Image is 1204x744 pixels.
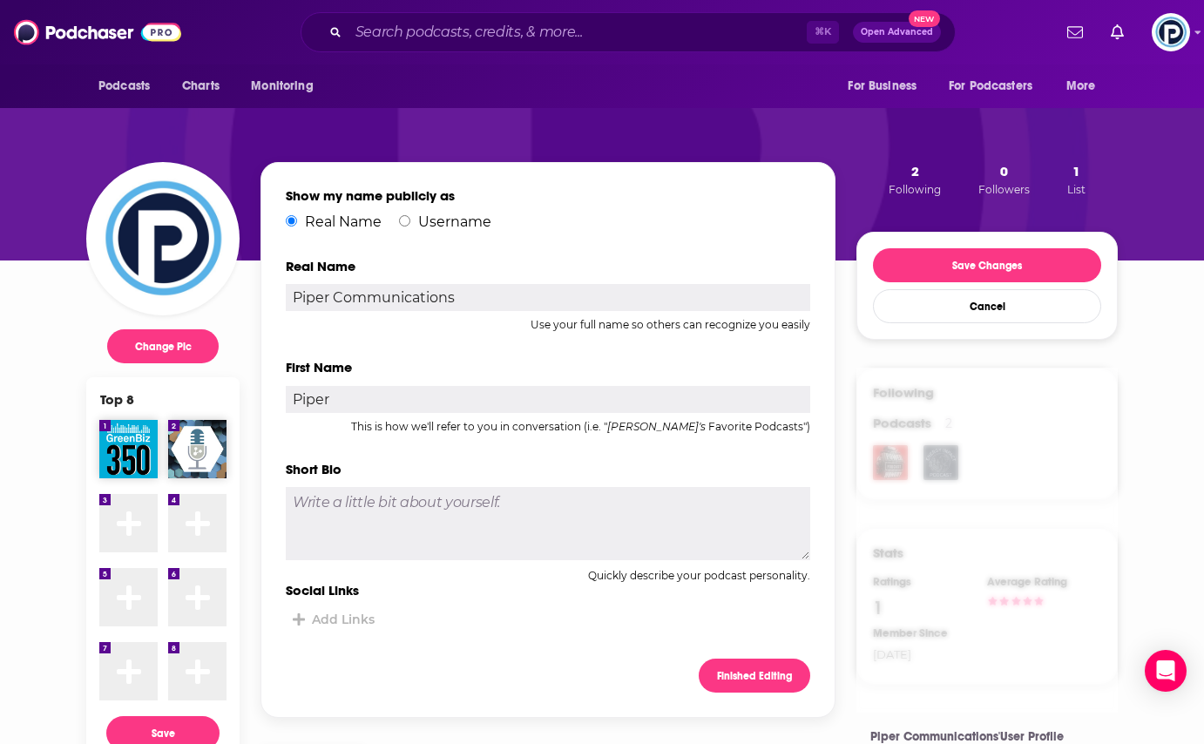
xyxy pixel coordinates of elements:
[607,420,706,433] em: [PERSON_NAME]'s
[1152,13,1190,51] button: Show profile menu
[973,162,1035,197] button: 0Followers
[1067,183,1086,196] span: List
[1145,650,1187,692] div: Open Intercom Messenger
[889,183,941,196] span: Following
[286,213,382,230] label: Real Name
[1000,163,1008,179] span: 0
[348,18,807,46] input: Search podcasts, credits, & more...
[873,289,1101,323] button: Cancel
[911,163,919,179] span: 2
[949,74,1032,98] span: For Podcasters
[286,284,810,311] input: Enter your name...
[835,70,938,103] button: open menu
[883,162,946,197] button: 2Following
[699,659,810,693] button: Finished Editing
[861,28,933,37] span: Open Advanced
[1072,163,1080,179] span: 1
[1152,13,1190,51] img: User Profile
[853,22,941,43] button: Open AdvancedNew
[98,74,150,98] span: Podcasts
[286,215,297,227] input: Real Name
[286,258,810,274] h4: Real Name
[251,74,313,98] span: Monitoring
[1104,17,1131,47] a: Show notifications dropdown
[399,215,410,227] input: Username
[86,70,172,103] button: open menu
[1066,74,1096,98] span: More
[978,183,1030,196] span: Followers
[909,10,940,27] span: New
[286,461,810,477] h4: Short Bio
[848,74,917,98] span: For Business
[286,569,810,582] p: Quickly describe your podcast personality.
[182,74,220,98] span: Charts
[312,612,375,627] div: Add Links
[937,70,1058,103] button: open menu
[14,16,181,49] img: Podchaser - Follow, Share and Rate Podcasts
[171,70,230,103] a: Charts
[1152,13,1190,51] span: Logged in as hancwhitson
[91,166,235,311] div: PNG or JPG accepted
[873,248,1101,282] button: Save Changes
[1060,17,1090,47] a: Show notifications dropdown
[286,187,810,204] h4: Show my name publicly as
[301,12,956,52] div: Search podcasts, credits, & more...
[286,582,810,599] h4: Social Links
[239,70,335,103] button: open menu
[870,729,1104,744] h4: Piper Communications' User Profile
[286,318,810,331] p: Use your full name so others can recognize you easily
[1062,162,1091,197] button: 1List
[286,359,810,375] h4: First Name
[807,21,839,44] span: ⌘ K
[1054,70,1118,103] button: open menu
[399,213,491,230] label: Username
[286,420,810,433] p: This is how we'll refer to you in conversation (i.e. " Favorite Podcasts")
[100,391,134,408] div: Top 8
[107,329,219,363] button: Change Pic
[286,386,810,413] input: First Name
